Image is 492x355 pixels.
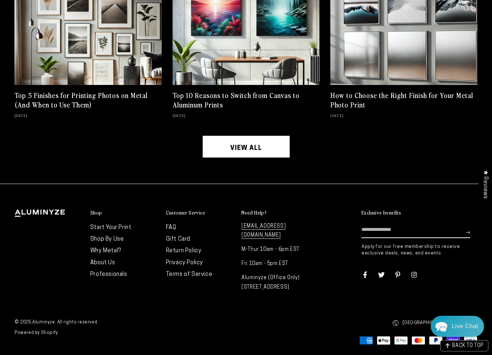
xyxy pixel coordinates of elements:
h2: Top 10 Reasons to Switch from Canvas to Aluminum Prints [173,90,320,109]
a: Professionals [90,272,127,277]
summary: Customer Service [166,209,235,216]
p: Apply for our free membership to receive exclusive deals, news, and events. [361,244,477,257]
time: [DATE] [15,113,28,118]
a: Return Policy [166,248,202,254]
button: [GEOGRAPHIC_DATA] (USD $) [392,315,477,331]
a: Start Your Print [90,225,132,230]
summary: Shop [90,209,159,216]
h2: Exclusive benefits [361,209,401,216]
a: Why Metal? [90,248,121,254]
p: Fri 10am - 5pm EST [241,259,310,268]
h2: Customer Service [166,209,205,216]
a: Powered by Shopify [15,331,58,335]
a: Shop By Use [90,236,124,242]
a: Aluminyze [32,320,55,325]
time: [DATE] [173,113,186,118]
h2: Top 5 Finishes for Printing Photos on Metal (And When to Use Them) [15,90,162,109]
a: [EMAIL_ADDRESS][DOMAIN_NAME] [241,224,286,239]
p: M-Thur 10am - 6pm EST [241,245,310,254]
a: Gift Card [166,236,190,242]
small: © 2025, . All rights reserved. [15,317,246,328]
h2: Need Help? [241,209,266,216]
div: Contact Us Directly [452,316,478,337]
button: Subscribe [466,222,470,244]
summary: Need Help? [241,209,310,216]
span: [GEOGRAPHIC_DATA] (USD $) [402,319,467,327]
span: BACK TO TOP [452,343,484,348]
summary: Exclusive benefits [361,209,477,216]
a: FAQ [166,225,177,230]
a: View all [203,136,290,158]
h2: How to Choose the Right Finish for Your Metal Photo Print [330,90,477,109]
div: Chat widget toggle [431,316,484,337]
h2: Shop [90,209,102,216]
a: Privacy Policy [166,260,203,266]
time: [DATE] [330,113,344,118]
p: Aluminyze (Office Only) [STREET_ADDRESS] [241,273,310,291]
div: Click to open Judge.me floating reviews tab [478,164,492,204]
a: Terms of Service [166,272,212,277]
a: About Us [90,260,115,266]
